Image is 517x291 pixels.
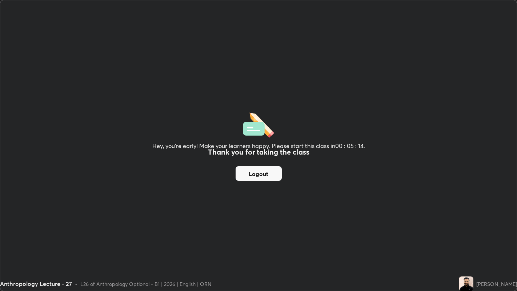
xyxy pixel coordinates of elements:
[80,280,212,288] div: L26 of Anthropology Optional - B1 | 2026 | English | ORN
[208,147,309,158] h2: Thank you for taking the class
[243,110,274,138] img: offlineFeedback.1438e8b3.svg
[476,280,517,288] div: [PERSON_NAME]
[459,276,473,291] img: 167eb5c629314afbaeb4858ad22f4e4a.jpg
[236,166,282,181] button: Logout
[75,280,77,288] div: •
